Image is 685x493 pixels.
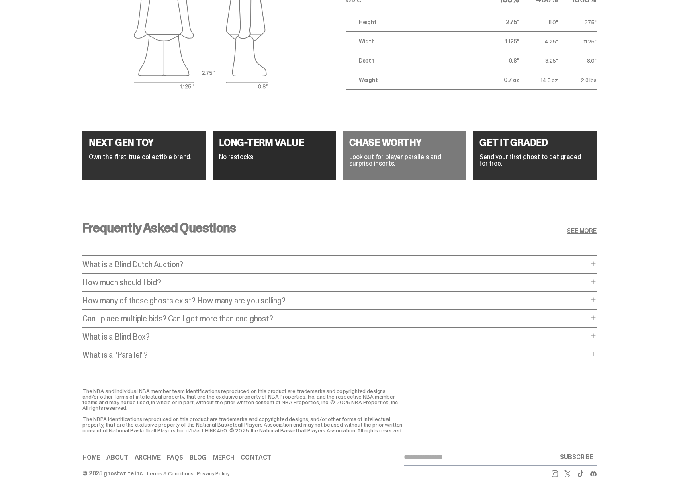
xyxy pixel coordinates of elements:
[346,12,481,32] td: Height
[519,32,558,51] td: 4.25"
[146,470,193,476] a: Terms & Conditions
[82,333,589,341] p: What is a Blind Box?
[558,70,597,90] td: 2.3 lbs
[479,154,590,167] p: Send your first ghost to get graded for free.
[346,51,481,70] td: Depth
[349,138,460,147] h4: CHASE WORTHY
[82,221,236,234] h3: Frequently Asked Questions
[241,454,271,461] a: Contact
[481,12,519,32] td: 2.75"
[82,351,589,359] p: What is a "Parallel"?
[519,51,558,70] td: 3.25"
[82,315,589,323] p: Can I place multiple bids? Can I get more than one ghost?
[82,454,100,461] a: Home
[197,470,230,476] a: Privacy Policy
[481,32,519,51] td: 1.125"
[557,449,597,465] button: SUBSCRIBE
[135,454,161,461] a: Archive
[349,154,460,167] p: Look out for player parallels and surprise inserts.
[89,154,200,160] p: Own the first true collectible brand.
[167,454,183,461] a: FAQs
[82,388,404,433] div: The NBA and individual NBA member team identifications reproduced on this product are trademarks ...
[213,454,234,461] a: Merch
[82,470,143,476] div: © 2025 ghostwrite inc
[346,32,481,51] td: Width
[558,12,597,32] td: 27.5"
[82,278,589,286] p: How much should I bid?
[89,138,200,147] h4: NEXT GEN TOY
[346,70,481,90] td: Weight
[190,454,207,461] a: Blog
[519,70,558,90] td: 14.5 oz
[481,70,519,90] td: 0.7 oz
[481,51,519,70] td: 0.8"
[558,32,597,51] td: 11.25"
[106,454,128,461] a: About
[558,51,597,70] td: 8.0"
[519,12,558,32] td: 11.0"
[82,260,589,268] p: What is a Blind Dutch Auction?
[219,138,330,147] h4: LONG-TERM VALUE
[82,297,589,305] p: How many of these ghosts exist? How many are you selling?
[567,228,597,234] a: SEE MORE
[479,138,590,147] h4: GET IT GRADED
[219,154,330,160] p: No restocks.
